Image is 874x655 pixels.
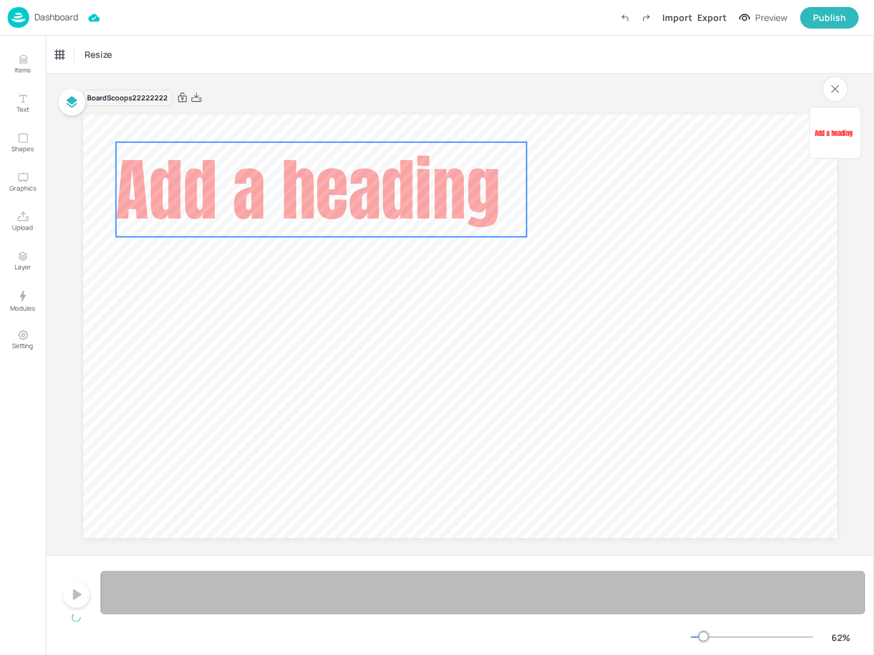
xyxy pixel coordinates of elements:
label: Redo (Ctrl + Y) [636,7,657,29]
div: 62 % [826,631,856,644]
label: Undo (Ctrl + Z) [614,7,636,29]
span: Add a heading [116,138,500,241]
span: Resize [82,48,114,61]
div: Board Scoops22222222 [83,90,173,107]
button: Publish [800,7,859,29]
p: Dashboard [34,13,78,22]
div: Preview [755,11,788,25]
div: Publish [813,11,846,25]
button: Preview [732,8,795,27]
div: Export [697,11,727,24]
img: logo-86c26b7e.jpg [8,7,29,28]
div: Import [662,11,692,24]
span: Add a heading [815,128,853,138]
